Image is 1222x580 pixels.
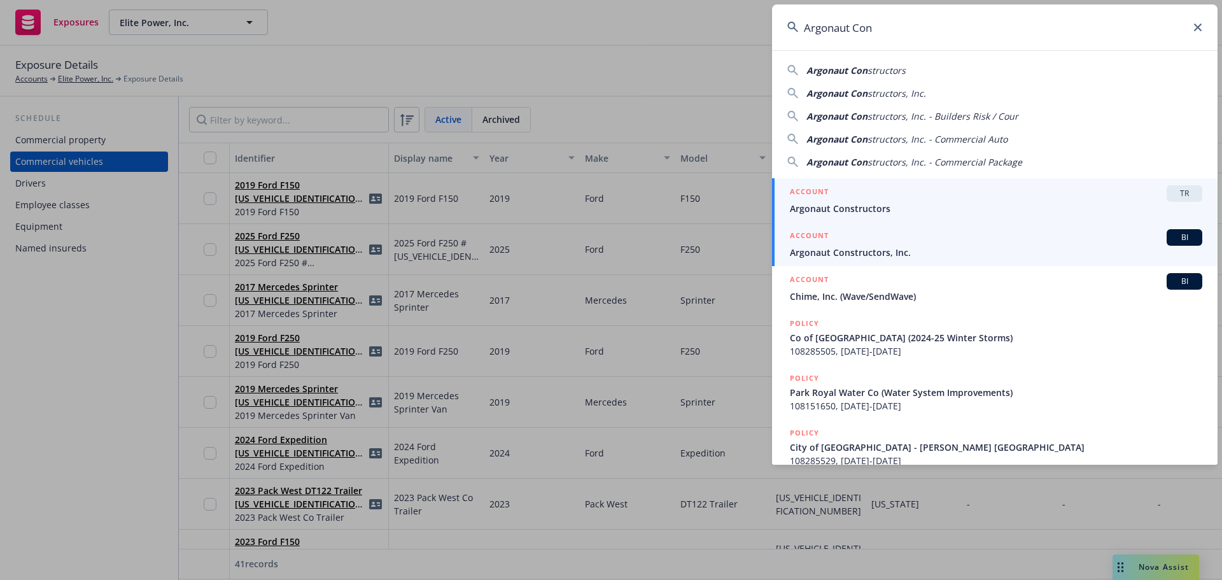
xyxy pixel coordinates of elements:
h5: POLICY [790,427,819,439]
h5: POLICY [790,372,819,385]
span: Argonaut Con [806,87,867,99]
span: structors, Inc. [867,87,926,99]
a: ACCOUNTBIChime, Inc. (Wave/SendWave) [772,266,1218,310]
span: 108285529, [DATE]-[DATE] [790,454,1202,467]
span: Argonaut Con [806,133,867,145]
span: Co of [GEOGRAPHIC_DATA] (2024-25 Winter Storms) [790,331,1202,344]
span: 108151650, [DATE]-[DATE] [790,399,1202,413]
span: Argonaut Constructors [790,202,1202,215]
a: ACCOUNTBIArgonaut Constructors, Inc. [772,222,1218,266]
h5: ACCOUNT [790,229,829,244]
span: 108285505, [DATE]-[DATE] [790,344,1202,358]
h5: ACCOUNT [790,185,829,201]
h5: ACCOUNT [790,273,829,288]
input: Search... [772,4,1218,50]
a: POLICYCo of [GEOGRAPHIC_DATA] (2024-25 Winter Storms)108285505, [DATE]-[DATE] [772,310,1218,365]
span: Park Royal Water Co (Water System Improvements) [790,386,1202,399]
h5: POLICY [790,317,819,330]
span: structors, Inc. - Commercial Package [867,156,1022,168]
span: BI [1172,232,1197,243]
span: structors, Inc. - Commercial Auto [867,133,1008,145]
span: Argonaut Con [806,64,867,76]
span: Argonaut Constructors, Inc. [790,246,1202,259]
span: City of [GEOGRAPHIC_DATA] - [PERSON_NAME] [GEOGRAPHIC_DATA] [790,441,1202,454]
a: POLICYPark Royal Water Co (Water System Improvements)108151650, [DATE]-[DATE] [772,365,1218,420]
span: Chime, Inc. (Wave/SendWave) [790,290,1202,303]
span: TR [1172,188,1197,199]
a: POLICYCity of [GEOGRAPHIC_DATA] - [PERSON_NAME] [GEOGRAPHIC_DATA]108285529, [DATE]-[DATE] [772,420,1218,474]
a: ACCOUNTTRArgonaut Constructors [772,178,1218,222]
span: structors [867,64,906,76]
span: Argonaut Con [806,110,867,122]
span: Argonaut Con [806,156,867,168]
span: BI [1172,276,1197,287]
span: structors, Inc. - Builders Risk / Cour [867,110,1018,122]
